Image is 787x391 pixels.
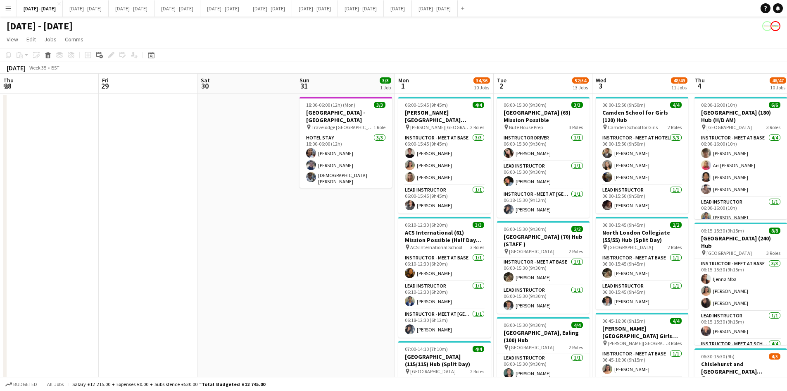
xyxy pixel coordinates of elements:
[596,217,688,309] app-job-card: 06:00-15:45 (9h45m)2/2North London Collegiate (55/55) Hub (Split Day) [GEOGRAPHIC_DATA]2 RolesIns...
[694,133,787,197] app-card-role: Instructor - Meet at Base4/406:00-16:00 (10h)[PERSON_NAME]Ais [PERSON_NAME][PERSON_NAME][PERSON_N...
[410,124,470,130] span: [PERSON_NAME][GEOGRAPHIC_DATA][PERSON_NAME]
[102,77,109,84] span: Fri
[470,368,484,374] span: 2 Roles
[497,233,590,248] h3: [GEOGRAPHIC_DATA] (70) Hub (STAFF )
[694,360,787,375] h3: Chislehurst and [GEOGRAPHIC_DATA] (130/130) Hub (split day)
[338,0,384,17] button: [DATE] - [DATE]
[766,250,780,256] span: 3 Roles
[569,248,583,254] span: 2 Roles
[497,221,590,314] app-job-card: 06:00-15:30 (9h30m)2/2[GEOGRAPHIC_DATA] (70) Hub (STAFF ) [GEOGRAPHIC_DATA]2 RolesInstructor - Me...
[504,102,547,108] span: 06:00-15:30 (9h30m)
[3,34,21,45] a: View
[497,109,590,124] h3: [GEOGRAPHIC_DATA] (63) Mission Possible
[762,21,772,31] app-user-avatar: Programmes & Operations
[470,244,484,250] span: 3 Roles
[571,102,583,108] span: 3/3
[608,244,653,250] span: [GEOGRAPHIC_DATA]
[405,222,448,228] span: 06:10-12:30 (6h20m)
[572,77,589,84] span: 52/54
[300,109,392,124] h3: [GEOGRAPHIC_DATA] - [GEOGRAPHIC_DATA]
[504,322,547,328] span: 06:00-15:30 (9h30m)
[496,81,506,91] span: 2
[300,133,392,188] app-card-role: Hotel Stay3/318:00-06:00 (12h)[PERSON_NAME][PERSON_NAME][DEMOGRAPHIC_DATA][PERSON_NAME]
[694,311,787,339] app-card-role: Lead Instructor1/106:15-15:30 (9h15m)[PERSON_NAME]
[473,102,484,108] span: 4/4
[668,124,682,130] span: 2 Roles
[306,102,355,108] span: 18:00-06:00 (12h) (Mon)
[63,0,109,17] button: [DATE] - [DATE]
[398,133,491,185] app-card-role: Instructor - Meet at Base3/306:00-15:45 (9h45m)[PERSON_NAME][PERSON_NAME][PERSON_NAME]
[155,0,200,17] button: [DATE] - [DATE]
[2,81,14,91] span: 28
[62,34,87,45] a: Comms
[596,253,688,281] app-card-role: Instructor - Meet at Base1/106:00-15:45 (9h45m)[PERSON_NAME]
[569,124,583,130] span: 3 Roles
[694,223,787,345] app-job-card: 06:15-15:30 (9h15m)8/8[GEOGRAPHIC_DATA] (240) Hub [GEOGRAPHIC_DATA]3 RolesInstructor - Meet at Ba...
[670,102,682,108] span: 4/4
[101,81,109,91] span: 29
[72,381,265,387] div: Salary £12 215.00 + Expenses £0.00 + Subsistence £530.00 =
[769,102,780,108] span: 6/6
[706,250,752,256] span: [GEOGRAPHIC_DATA]
[694,77,705,84] span: Thu
[497,257,590,285] app-card-role: Instructor - Meet at Base1/106:00-15:30 (9h30m)[PERSON_NAME]
[398,281,491,309] app-card-role: Lead Instructor1/106:10-12:30 (6h20m)[PERSON_NAME]
[374,102,385,108] span: 3/3
[405,102,448,108] span: 06:00-15:45 (9h45m)
[706,376,766,382] span: Chislehurst & [GEOGRAPHIC_DATA]
[398,77,409,84] span: Mon
[3,77,14,84] span: Thu
[4,380,38,389] button: Budgeted
[398,309,491,338] app-card-role: Instructor - Meet at [GEOGRAPHIC_DATA]1/106:18-12:30 (6h12m)[PERSON_NAME]
[569,344,583,350] span: 2 Roles
[398,97,491,213] div: 06:00-15:45 (9h45m)4/4[PERSON_NAME][GEOGRAPHIC_DATA][PERSON_NAME] (100) Hub [PERSON_NAME][GEOGRAP...
[497,329,590,344] h3: [GEOGRAPHIC_DATA], Ealing (100) Hub
[509,344,554,350] span: [GEOGRAPHIC_DATA]
[769,353,780,360] span: 4/5
[311,124,373,130] span: Travelodge [GEOGRAPHIC_DATA] [GEOGRAPHIC_DATA]
[497,285,590,314] app-card-role: Lead Instructor1/106:00-15:30 (9h30m)[PERSON_NAME]
[766,124,780,130] span: 3 Roles
[602,222,645,228] span: 06:00-15:45 (9h45m)
[497,353,590,381] app-card-role: Lead Instructor1/106:00-15:30 (9h30m)[PERSON_NAME]
[596,77,606,84] span: Wed
[41,34,60,45] a: Jobs
[45,381,65,387] span: All jobs
[571,322,583,328] span: 4/4
[694,97,787,219] div: 06:00-16:00 (10h)6/6[GEOGRAPHIC_DATA] (180) Hub (H/D AM) [GEOGRAPHIC_DATA]3 RolesInstructor - Mee...
[694,235,787,249] h3: [GEOGRAPHIC_DATA] (240) Hub
[292,0,338,17] button: [DATE] - [DATE]
[509,124,543,130] span: Bute House Prep
[770,84,786,91] div: 10 Jobs
[26,36,36,43] span: Edit
[602,102,645,108] span: 06:00-15:50 (9h50m)
[706,124,752,130] span: [GEOGRAPHIC_DATA]
[671,77,687,84] span: 48/49
[497,133,590,161] app-card-role: Instructor Driver1/106:00-15:30 (9h30m)[PERSON_NAME]
[13,381,37,387] span: Budgeted
[410,368,456,374] span: [GEOGRAPHIC_DATA]
[670,222,682,228] span: 2/2
[596,185,688,213] app-card-role: Lead Instructor1/106:00-15:50 (9h50m)[PERSON_NAME]
[17,0,63,17] button: [DATE] - [DATE]
[694,109,787,124] h3: [GEOGRAPHIC_DATA] (180) Hub (H/D AM)
[596,97,688,213] app-job-card: 06:00-15:50 (9h50m)4/4Camden School for Girls (120) Hub Camden School for Girls2 RolesInstructor ...
[246,0,292,17] button: [DATE] - [DATE]
[201,77,210,84] span: Sat
[701,353,735,360] span: 06:30-15:30 (9h)
[596,349,688,377] app-card-role: Instructor - Meet at Base1/106:45-16:00 (9h15m)[PERSON_NAME]
[200,81,210,91] span: 30
[694,197,787,225] app-card-role: Lead Instructor1/106:00-16:00 (10h)[PERSON_NAME]
[202,381,265,387] span: Total Budgeted £12 745.00
[109,0,155,17] button: [DATE] - [DATE]
[398,229,491,244] h3: ACS International (61) Mission Possible (Half Day AM)
[509,248,554,254] span: [GEOGRAPHIC_DATA]
[766,376,780,382] span: 2 Roles
[596,133,688,185] app-card-role: Instructor - Meet at Hotel3/306:00-15:50 (9h50m)[PERSON_NAME][PERSON_NAME][PERSON_NAME]
[398,353,491,368] h3: [GEOGRAPHIC_DATA] (115/115) Hub (Split Day)
[398,253,491,281] app-card-role: Instructor - Meet at Base1/106:10-12:30 (6h20m)[PERSON_NAME]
